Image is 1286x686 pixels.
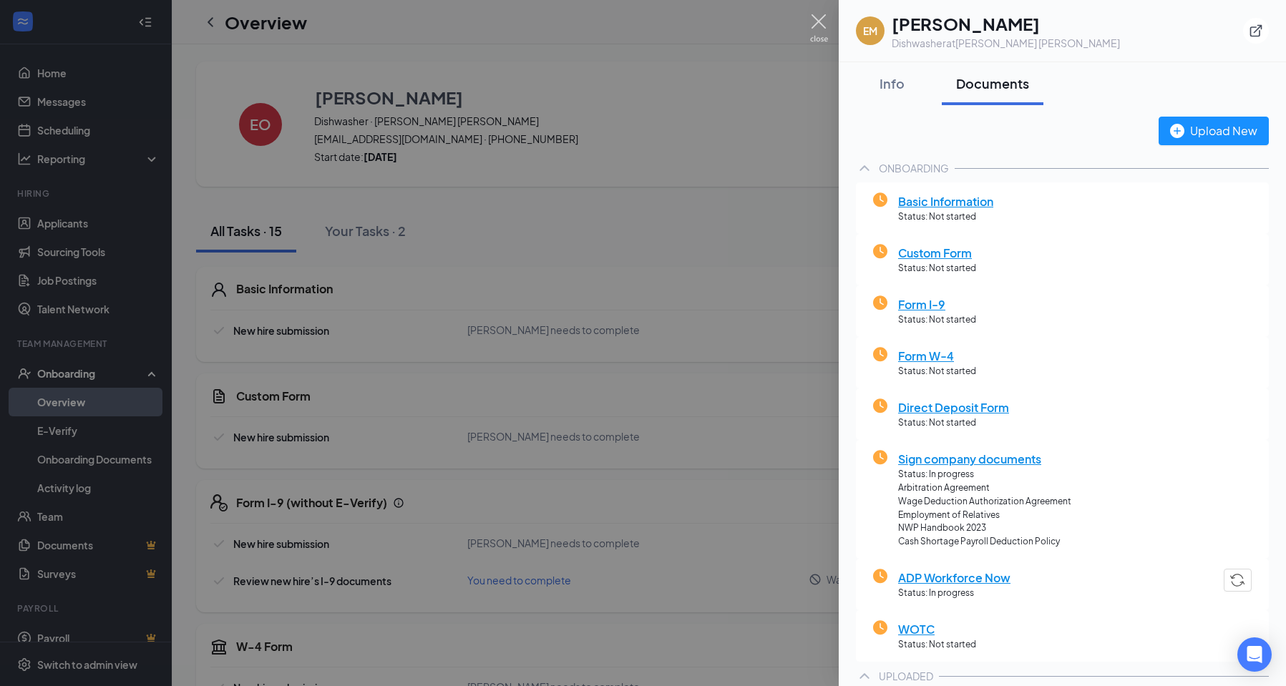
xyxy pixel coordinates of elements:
span: ADP Workforce Now [898,569,1010,587]
span: Custom Form [898,244,976,262]
div: Dishwasher at [PERSON_NAME] [PERSON_NAME] [892,36,1120,50]
span: Status: In progress [898,468,1071,481]
div: Documents [956,74,1029,92]
span: NWP Handbook 2023 [898,521,1071,535]
span: Form W-4 [898,347,976,365]
span: Status: In progress [898,587,1010,600]
span: Status: Not started [898,638,976,652]
span: Status: Not started [898,313,976,327]
div: Info [870,74,913,92]
span: Status: Not started [898,365,976,378]
span: WOTC [898,620,976,638]
span: Direct Deposit Form [898,398,1009,416]
span: Employment of Relatives [898,509,1071,522]
div: Upload New [1170,122,1257,139]
div: UPLOADED [879,669,933,683]
div: Open Intercom Messenger [1237,637,1272,672]
h1: [PERSON_NAME] [892,11,1120,36]
span: Sign company documents [898,450,1071,468]
div: ONBOARDING [879,161,949,175]
svg: ChevronUp [856,667,873,685]
span: Wage Deduction Authorization Agreement [898,495,1071,509]
div: EM [863,24,877,38]
span: Status: Not started [898,210,993,224]
span: Form I-9 [898,295,976,313]
button: ExternalLink [1243,18,1269,44]
svg: ChevronUp [856,160,873,177]
span: Basic Information [898,192,993,210]
span: Arbitration Agreement [898,481,1071,495]
svg: ExternalLink [1249,24,1263,38]
button: Upload New [1159,117,1269,145]
span: Status: Not started [898,416,1009,430]
span: Status: Not started [898,262,976,275]
span: Cash Shortage Payroll Deduction Policy [898,535,1071,549]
